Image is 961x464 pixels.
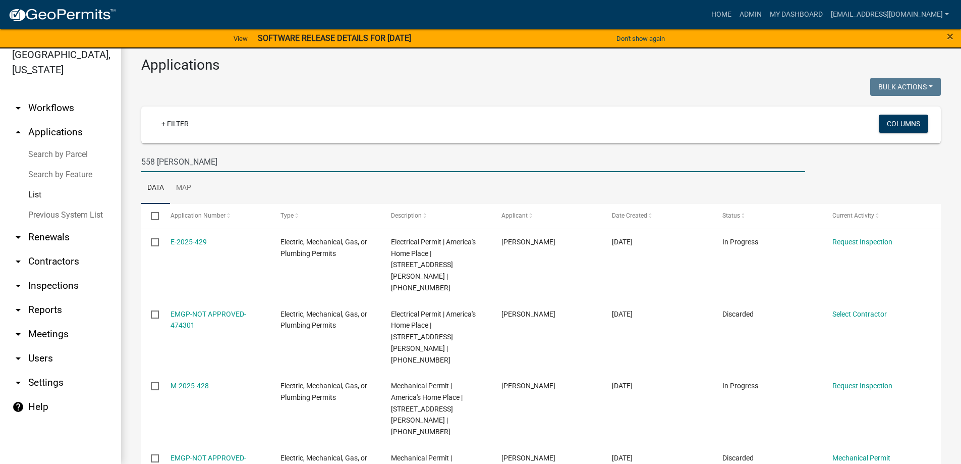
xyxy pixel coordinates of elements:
[947,30,953,42] button: Close
[612,382,633,390] span: 09/05/2025
[171,212,225,219] span: Application Number
[171,238,207,246] a: E-2025-429
[280,310,367,330] span: Electric, Mechanical, Gas, or Plumbing Permits
[612,310,633,318] span: 09/05/2025
[722,382,758,390] span: In Progress
[141,172,170,204] a: Data
[722,454,754,462] span: Discarded
[271,204,381,228] datatable-header-cell: Type
[827,5,953,24] a: [EMAIL_ADDRESS][DOMAIN_NAME]
[832,382,892,390] a: Request Inspection
[171,382,209,390] a: M-2025-428
[712,204,823,228] datatable-header-cell: Status
[832,212,874,219] span: Current Activity
[766,5,827,24] a: My Dashboard
[612,30,669,47] button: Don't show again
[391,382,463,436] span: Mechanical Permit | America's Home Place | 558 STEVENSON RD | 097-00-00-076
[280,238,367,257] span: Electric, Mechanical, Gas, or Plumbing Permits
[722,310,754,318] span: Discarded
[707,5,736,24] a: Home
[141,151,805,172] input: Search for applications
[612,454,633,462] span: 09/05/2025
[12,231,24,243] i: arrow_drop_down
[12,126,24,138] i: arrow_drop_up
[381,204,492,228] datatable-header-cell: Description
[12,280,24,292] i: arrow_drop_down
[501,382,555,390] span: Charlene Silva
[280,382,367,401] span: Electric, Mechanical, Gas, or Plumbing Permits
[722,212,740,219] span: Status
[391,238,476,292] span: Electrical Permit | America's Home Place | 558 STEVENSON RD | 097-00-00-076
[879,115,928,133] button: Columns
[12,328,24,340] i: arrow_drop_down
[722,238,758,246] span: In Progress
[612,238,633,246] span: 09/05/2025
[501,212,528,219] span: Applicant
[12,352,24,365] i: arrow_drop_down
[736,5,766,24] a: Admin
[141,204,160,228] datatable-header-cell: Select
[870,78,941,96] button: Bulk Actions
[12,377,24,389] i: arrow_drop_down
[391,212,422,219] span: Description
[501,310,555,318] span: Charlene Silva
[12,255,24,268] i: arrow_drop_down
[230,30,252,47] a: View
[602,204,713,228] datatable-header-cell: Date Created
[170,172,197,204] a: Map
[280,212,294,219] span: Type
[832,310,887,318] a: Select Contractor
[947,29,953,43] span: ×
[501,454,555,462] span: Charlene Silva
[612,212,647,219] span: Date Created
[12,102,24,114] i: arrow_drop_down
[501,238,555,246] span: Charlene Silva
[153,115,197,133] a: + Filter
[12,304,24,316] i: arrow_drop_down
[160,204,271,228] datatable-header-cell: Application Number
[258,33,411,43] strong: SOFTWARE RELEASE DETAILS FOR [DATE]
[141,57,941,74] h3: Applications
[12,401,24,413] i: help
[171,310,246,330] a: EMGP-NOT APPROVED-474301
[492,204,602,228] datatable-header-cell: Applicant
[832,238,892,246] a: Request Inspection
[391,310,476,364] span: Electrical Permit | America's Home Place | 558 STEVENSON RD | 097-00-00-076
[823,204,933,228] datatable-header-cell: Current Activity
